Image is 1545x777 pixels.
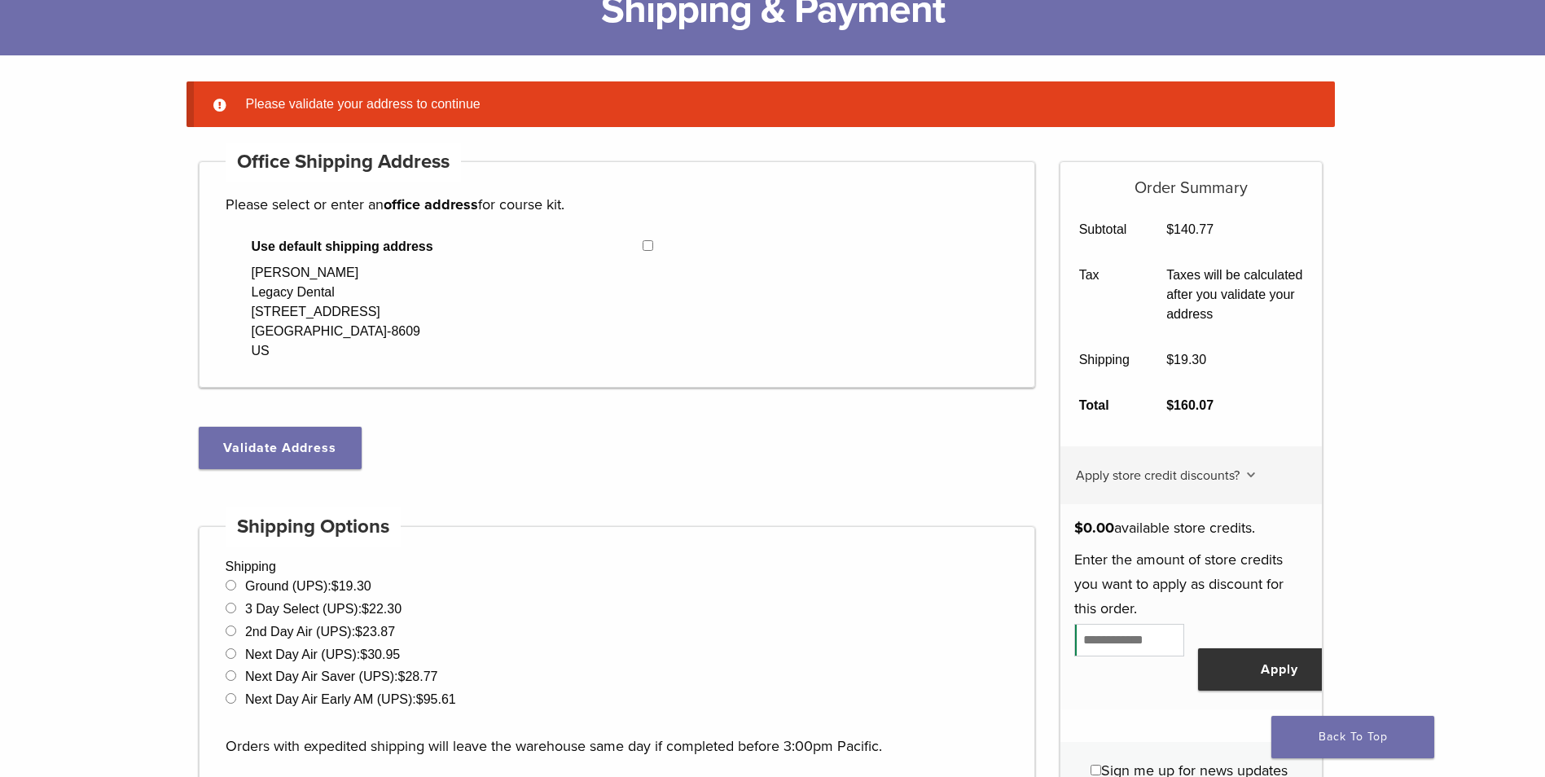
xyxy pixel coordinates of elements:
[362,602,369,616] span: $
[355,625,395,639] bdi: 23.87
[1166,222,1214,236] bdi: 140.77
[1166,222,1174,236] span: $
[1060,337,1148,383] th: Shipping
[416,692,424,706] span: $
[1060,252,1148,337] th: Tax
[360,647,400,661] bdi: 30.95
[226,709,1009,758] p: Orders with expedited shipping will leave the warehouse same day if completed before 3:00pm Pacific.
[245,669,438,683] label: Next Day Air Saver (UPS):
[355,625,362,639] span: $
[226,507,402,547] h4: Shipping Options
[245,579,371,593] label: Ground (UPS):
[226,192,1009,217] p: Please select or enter an for course kit.
[384,195,478,213] strong: office address
[1060,383,1148,428] th: Total
[1060,207,1148,252] th: Subtotal
[1166,398,1174,412] span: $
[1074,519,1083,537] span: $
[1074,519,1114,537] span: 0.00
[245,625,395,639] label: 2nd Day Air (UPS):
[331,579,339,593] span: $
[1247,472,1255,478] img: caret.svg
[1271,716,1434,758] a: Back To Top
[245,602,402,616] label: 3 Day Select (UPS):
[1148,252,1322,337] td: Taxes will be calculated after you validate your address
[360,647,367,661] span: $
[1166,353,1174,367] span: $
[398,669,406,683] span: $
[252,263,420,361] div: [PERSON_NAME] Legacy Dental [STREET_ADDRESS] [GEOGRAPHIC_DATA]-8609 US
[416,692,456,706] bdi: 95.61
[1091,765,1101,775] input: Sign me up for news updates and product discounts!
[1166,353,1206,367] bdi: 19.30
[398,669,438,683] bdi: 28.77
[1074,516,1307,540] p: available store credits.
[239,94,1309,114] li: Please validate your address to continue
[252,237,643,257] span: Use default shipping address
[331,579,371,593] bdi: 19.30
[199,427,362,469] button: Validate Address
[226,143,462,182] h4: Office Shipping Address
[1074,547,1307,621] p: Enter the amount of store credits you want to apply as discount for this order.
[1060,162,1322,198] h5: Order Summary
[1198,648,1361,691] button: Apply
[245,692,456,706] label: Next Day Air Early AM (UPS):
[1076,468,1240,484] span: Apply store credit discounts?
[245,647,400,661] label: Next Day Air (UPS):
[1166,398,1214,412] bdi: 160.07
[362,602,402,616] bdi: 22.30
